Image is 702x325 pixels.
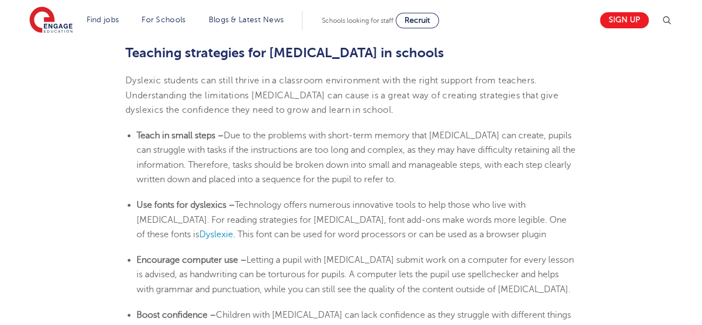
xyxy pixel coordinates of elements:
a: Recruit [396,13,439,28]
img: Engage Education [29,7,73,34]
span: Letting a pupil with [MEDICAL_DATA] submit work on a computer for every lesson is advised, as han... [137,255,574,294]
b: Encourage computer use [137,255,238,265]
span: Dyslexic students can still thrive in a classroom environment with the right support from teacher... [125,76,558,115]
a: Dyslexie [199,229,233,239]
span: Due to the problems with short-term memory that [MEDICAL_DATA] can create, pupils can struggle wi... [137,131,575,184]
span: Technology offers numerous innovative tools to help those who live with [MEDICAL_DATA]. For readi... [137,200,567,239]
a: For Schools [142,16,185,24]
a: Sign up [600,12,649,28]
a: Blogs & Latest News [209,16,284,24]
b: Teach in small steps – [137,131,224,141]
span: Schools looking for staff [322,17,393,24]
a: Find jobs [87,16,119,24]
b: Teaching strategies for [MEDICAL_DATA] in schools [125,45,444,61]
b: – [240,255,246,265]
b: Boost confidence – [137,310,216,320]
span: . This font can be used for word processors or can be used as a browser plugin [233,229,546,239]
b: Use fonts for dyslexics – [137,200,235,210]
span: Recruit [405,16,430,24]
